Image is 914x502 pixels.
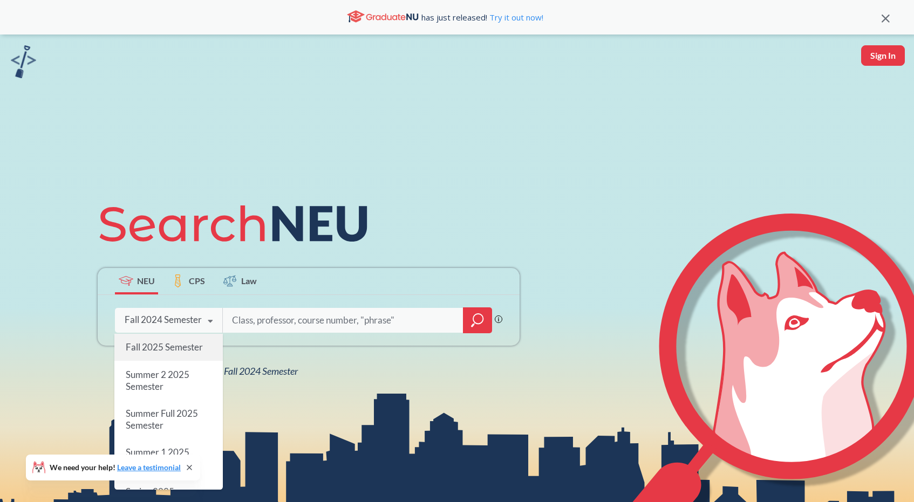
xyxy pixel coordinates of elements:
span: Summer Full 2025 Semester [126,408,198,431]
a: Leave a testimonial [117,463,181,472]
span: Summer 1 2025 Semester [126,446,189,470]
span: has just released! [421,11,543,23]
button: Sign In [861,45,905,66]
img: sandbox logo [11,45,36,78]
div: Fall 2024 Semester [125,314,202,326]
a: sandbox logo [11,45,36,81]
svg: magnifying glass [471,313,484,328]
span: Fall 2025 Semester [126,341,203,353]
div: magnifying glass [463,307,492,333]
span: NEU Fall 2024 Semester [203,365,298,377]
input: Class, professor, course number, "phrase" [231,309,455,332]
span: Summer 2 2025 Semester [126,368,189,391]
span: We need your help! [50,464,181,471]
a: Try it out now! [487,12,543,23]
span: CPS [189,274,205,287]
span: Law [241,274,257,287]
span: NEU [137,274,155,287]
